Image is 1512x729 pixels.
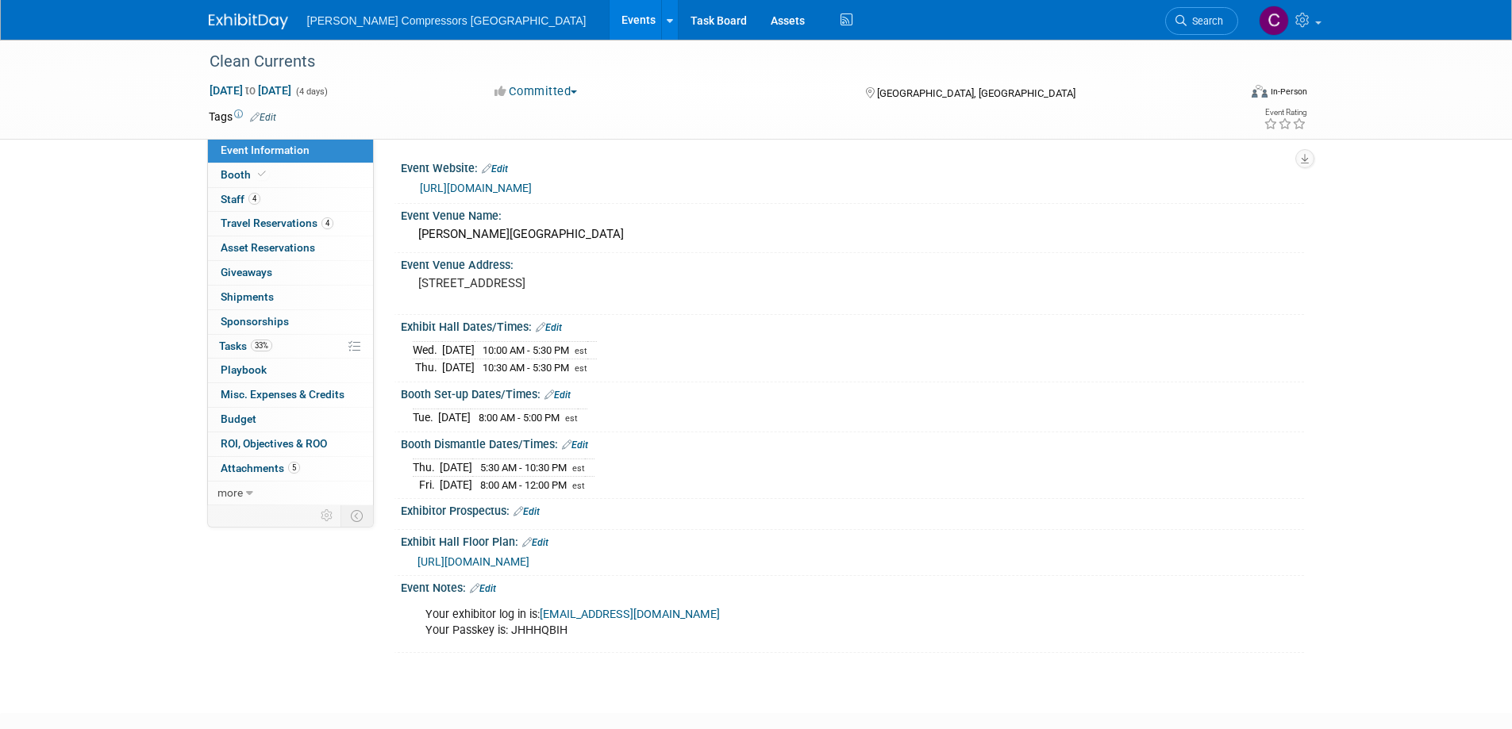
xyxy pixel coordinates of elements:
a: Edit [536,322,562,333]
div: Booth Set-up Dates/Times: [401,382,1304,403]
span: Event Information [221,144,310,156]
a: Booth [208,163,373,187]
div: Exhibit Hall Dates/Times: [401,315,1304,336]
a: Shipments [208,286,373,309]
span: 10:00 AM - 5:30 PM [483,344,569,356]
a: [URL][DOMAIN_NAME] [417,555,529,568]
a: Edit [562,439,588,451]
span: 8:00 AM - 12:00 PM [480,479,567,491]
span: 10:30 AM - 5:30 PM [483,362,569,374]
td: Thu. [413,359,442,376]
a: Tasks33% [208,335,373,359]
a: Budget [208,408,373,432]
span: Booth [221,168,269,181]
div: [PERSON_NAME][GEOGRAPHIC_DATA] [413,222,1292,247]
div: Event Venue Address: [401,253,1304,273]
img: Crystal Wilson [1259,6,1289,36]
span: est [575,363,587,374]
span: to [243,84,258,97]
pre: [STREET_ADDRESS] [418,276,760,290]
span: Budget [221,412,256,425]
button: Committed [489,83,583,100]
span: 4 [321,217,333,229]
div: Event Rating [1264,109,1306,117]
a: Playbook [208,359,373,382]
a: Edit [522,537,548,548]
div: In-Person [1270,86,1307,98]
span: Staff [221,193,260,205]
td: Toggle Event Tabs [340,505,373,526]
a: more [208,482,373,505]
a: Search [1165,7,1238,35]
div: Event Website: [401,156,1304,177]
a: Sponsorships [208,310,373,334]
div: Booth Dismantle Dates/Times: [401,432,1304,453]
span: Playbook [221,363,267,376]
span: 4 [248,193,260,205]
span: (4 days) [294,86,328,97]
td: Wed. [413,342,442,359]
div: Clean Currents [204,48,1214,76]
td: [DATE] [438,409,471,426]
span: Shipments [221,290,274,303]
a: Misc. Expenses & Credits [208,383,373,407]
a: Edit [514,506,540,517]
a: Attachments5 [208,457,373,481]
span: est [572,463,585,474]
td: Fri. [413,476,440,493]
span: est [565,413,578,424]
img: Format-Inperson.png [1252,85,1268,98]
a: Edit [250,112,276,123]
td: Thu. [413,459,440,477]
span: est [572,481,585,491]
td: [DATE] [440,476,472,493]
img: ExhibitDay [209,13,288,29]
span: 33% [251,340,272,351]
a: Edit [470,583,496,594]
a: Event Information [208,139,373,163]
td: Tags [209,109,276,125]
div: Exhibit Hall Floor Plan: [401,530,1304,551]
a: Staff4 [208,188,373,212]
a: [URL][DOMAIN_NAME] [420,182,532,194]
span: more [217,486,243,499]
div: Event Format [1145,82,1308,106]
span: est [575,346,587,356]
td: Tue. [413,409,438,426]
span: 5:30 AM - 10:30 PM [480,462,567,474]
span: Attachments [221,462,300,474]
td: [DATE] [440,459,472,477]
span: [PERSON_NAME] Compressors [GEOGRAPHIC_DATA] [307,14,587,27]
a: Edit [544,389,571,401]
span: Giveaways [221,266,272,278]
span: Asset Reservations [221,241,315,254]
span: Misc. Expenses & Credits [221,388,344,401]
span: 8:00 AM - 5:00 PM [479,412,560,424]
td: Personalize Event Tab Strip [314,505,341,526]
a: Edit [482,163,508,175]
div: Event Notes: [401,576,1304,597]
a: [EMAIL_ADDRESS][DOMAIN_NAME] [540,608,720,621]
a: Travel Reservations4 [208,212,373,236]
span: ROI, Objectives & ROO [221,437,327,450]
div: Event Venue Name: [401,204,1304,224]
div: Exhibitor Prospectus: [401,499,1304,520]
div: Your exhibitor log in is: Your Passkey is: JHHHQBIH [414,599,1129,647]
span: 5 [288,462,300,474]
span: [DATE] [DATE] [209,83,292,98]
td: [DATE] [442,342,475,359]
span: Travel Reservations [221,217,333,229]
a: Asset Reservations [208,236,373,260]
td: [DATE] [442,359,475,376]
i: Booth reservation complete [258,170,266,178]
span: [GEOGRAPHIC_DATA], [GEOGRAPHIC_DATA] [877,87,1075,99]
a: ROI, Objectives & ROO [208,432,373,456]
span: Tasks [219,340,272,352]
span: Sponsorships [221,315,289,328]
span: Search [1187,15,1223,27]
a: Giveaways [208,261,373,285]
